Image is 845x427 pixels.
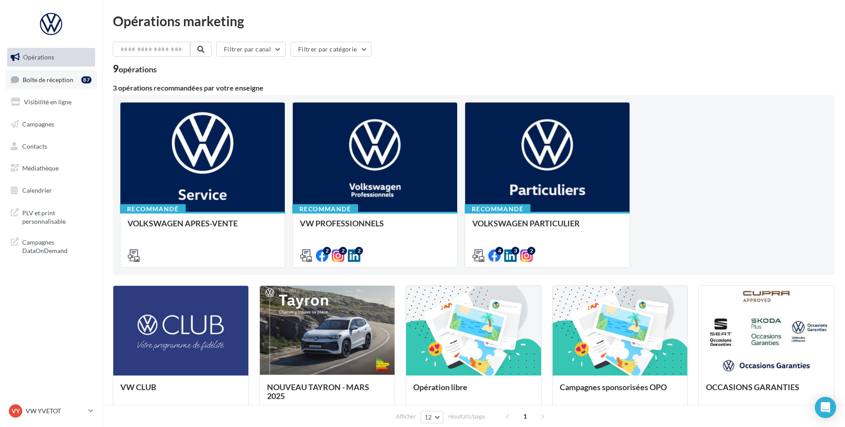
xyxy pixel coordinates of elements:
div: 3 [511,247,519,255]
span: Contacts [22,142,47,150]
a: Opérations [5,48,97,67]
span: Campagnes sponsorisées OPO [560,382,667,392]
a: Campagnes [5,115,97,134]
a: Visibilité en ligne [5,93,97,111]
div: 87 [81,76,92,83]
div: Recommandé [292,204,358,214]
span: Visibilité en ligne [24,98,72,106]
div: 2 [323,247,331,255]
span: VY [12,407,20,415]
span: VOLKSWAGEN APRES-VENTE [128,218,238,228]
span: NOUVEAU TAYRON - MARS 2025 [267,382,369,401]
a: Calendrier [5,181,97,200]
span: VW CLUB [120,382,156,392]
div: 2 [527,247,535,255]
button: 12 [421,411,443,423]
span: PLV et print personnalisable [22,207,92,226]
span: OCCASIONS GARANTIES [706,382,799,392]
span: Boîte de réception [23,75,73,83]
a: Campagnes DataOnDemand [5,233,97,259]
span: Médiathèque [22,164,59,172]
div: 4 [495,247,503,255]
span: 1 [518,409,532,423]
div: 2 [339,247,347,255]
span: Campagnes DataOnDemand [22,236,92,255]
div: Opérations marketing [113,14,834,28]
div: Open Intercom Messenger [815,397,836,418]
a: Médiathèque [5,159,97,178]
span: VW PROFESSIONNELS [300,218,384,228]
span: Afficher [396,412,416,421]
a: PLV et print personnalisable [5,203,97,229]
span: Campagnes [22,120,54,128]
span: Opération libre [413,382,467,392]
span: 12 [425,414,432,421]
span: VOLKSWAGEN PARTICULIER [472,218,580,228]
div: Recommandé [120,204,186,214]
div: opérations [119,65,157,73]
div: 9 [113,64,157,74]
button: Filtrer par canal [216,42,286,57]
p: VW YVETOT [26,407,85,415]
a: Contacts [5,137,97,156]
a: VY VW YVETOT [7,403,95,419]
div: Recommandé [465,204,530,214]
div: 2 [355,247,363,255]
span: résultats/page [448,412,485,421]
button: Filtrer par catégorie [291,42,371,57]
div: 3 opérations recommandées par votre enseigne [113,84,834,91]
span: Opérations [23,53,54,61]
span: Calendrier [22,186,52,194]
a: Boîte de réception87 [5,70,97,89]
